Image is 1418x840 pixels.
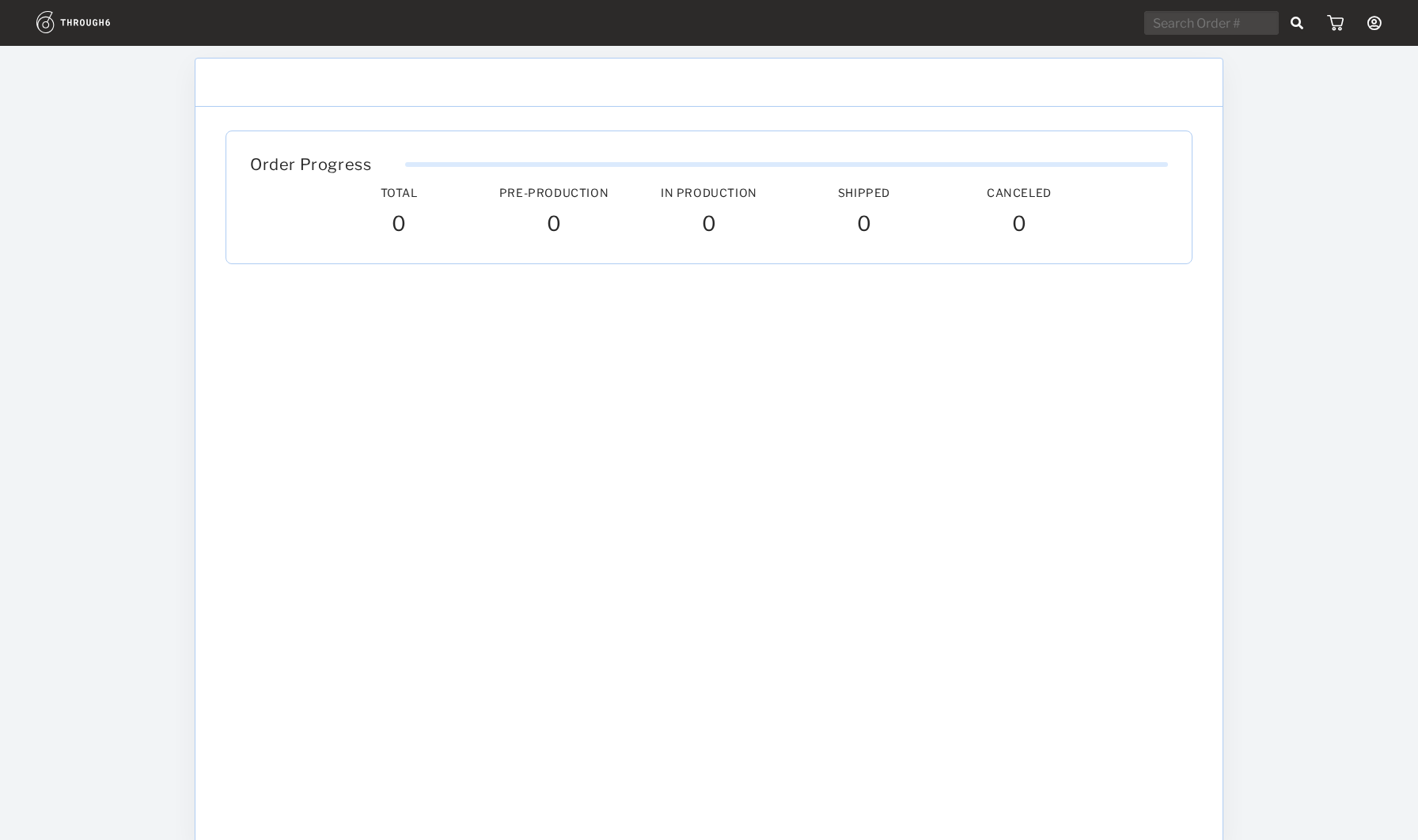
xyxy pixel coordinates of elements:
span: 0 [702,211,717,240]
span: 0 [392,211,407,240]
img: icon_cart.dab5cea1.svg [1327,15,1344,31]
span: 0 [1012,211,1027,240]
span: Order Progress [250,155,371,174]
span: Pre-Production [499,186,609,199]
span: In Production [661,186,757,199]
span: 0 [857,211,872,240]
input: Search Order # [1144,11,1279,35]
span: Canceled [987,186,1052,199]
img: logo.1c10ca64.svg [36,11,146,33]
span: 0 [547,211,562,240]
span: Total [381,186,418,199]
span: Shipped [838,186,890,199]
